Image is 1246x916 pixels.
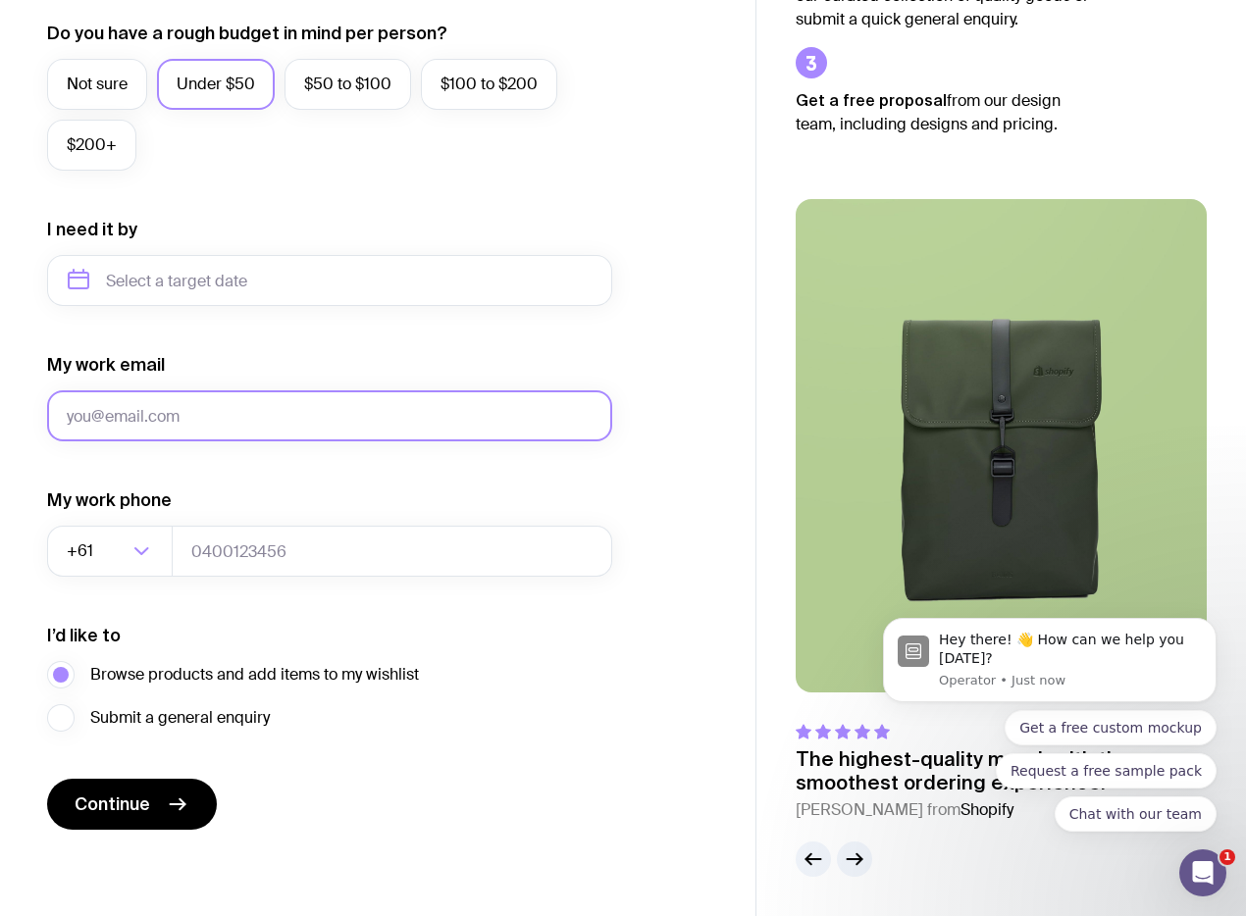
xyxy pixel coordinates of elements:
[421,59,557,110] label: $100 to $200
[157,59,275,110] label: Under $50
[47,526,173,577] div: Search for option
[47,488,172,512] label: My work phone
[47,22,447,45] label: Do you have a rough budget in mind per person?
[90,663,419,687] span: Browse products and add items to my wishlist
[47,255,612,306] input: Select a target date
[97,526,128,577] input: Search for option
[47,624,121,647] label: I’d like to
[47,120,136,171] label: $200+
[47,59,147,110] label: Not sure
[854,467,1246,863] iframe: Intercom notifications message
[47,218,137,241] label: I need it by
[285,59,411,110] label: $50 to $100
[796,747,1207,794] p: The highest-quality merch with the smoothest ordering experience.
[796,91,947,109] strong: Get a free proposal
[67,526,97,577] span: +61
[1179,849,1226,896] iframe: Intercom live chat
[47,779,217,830] button: Continue
[47,390,612,441] input: you@email.com
[75,792,150,816] span: Continue
[796,798,1207,822] cite: [PERSON_NAME] from
[796,88,1090,136] p: from our design team, including designs and pricing.
[47,353,165,377] label: My work email
[1220,849,1235,865] span: 1
[90,706,270,730] span: Submit a general enquiry
[172,526,612,577] input: 0400123456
